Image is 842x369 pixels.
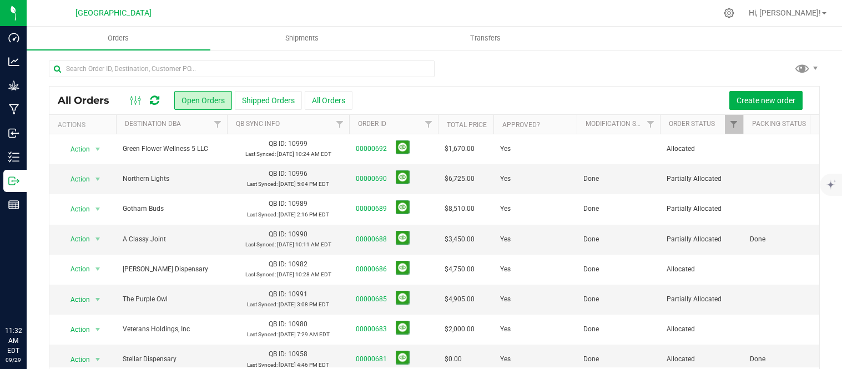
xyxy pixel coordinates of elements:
[279,362,329,368] span: [DATE] 4:46 PM EDT
[269,200,286,208] span: QB ID:
[269,170,286,178] span: QB ID:
[91,171,105,187] span: select
[277,271,331,277] span: [DATE] 10:28 AM EDT
[305,91,352,110] button: All Orders
[356,234,387,245] a: 00000688
[749,8,821,17] span: Hi, [PERSON_NAME]!
[583,204,599,214] span: Done
[500,264,511,275] span: Yes
[667,204,737,214] span: Partially Allocated
[91,201,105,217] span: select
[269,140,286,148] span: QB ID:
[123,144,220,154] span: Green Flower Wellness 5 LLC
[288,230,307,238] span: 10990
[500,144,511,154] span: Yes
[725,115,743,134] a: Filter
[277,241,331,247] span: [DATE] 10:11 AM EDT
[583,294,599,305] span: Done
[49,60,435,77] input: Search Order ID, Destination, Customer PO...
[174,91,232,110] button: Open Orders
[269,260,286,268] span: QB ID:
[752,120,806,128] a: Packing Status
[247,331,278,337] span: Last Synced:
[420,115,438,134] a: Filter
[288,140,307,148] span: 10999
[8,32,19,43] inline-svg: Dashboard
[58,94,120,107] span: All Orders
[288,170,307,178] span: 10996
[91,141,105,157] span: select
[586,120,656,128] a: Modification Status
[5,326,22,356] p: 11:32 AM EDT
[8,56,19,67] inline-svg: Analytics
[236,120,280,128] a: QB Sync Info
[445,354,462,365] span: $0.00
[288,260,307,268] span: 10982
[125,120,181,128] a: Destination DBA
[235,91,302,110] button: Shipped Orders
[270,33,334,43] span: Shipments
[269,290,286,298] span: QB ID:
[33,279,46,292] iframe: Resource center unread badge
[8,175,19,186] inline-svg: Outbound
[8,104,19,115] inline-svg: Manufacturing
[445,234,475,245] span: $3,450.00
[123,234,220,245] span: A Classy Joint
[500,174,511,184] span: Yes
[583,324,599,335] span: Done
[669,120,715,128] a: Order Status
[123,204,220,214] span: Gotham Buds
[123,324,220,335] span: Veterans Holdings, Inc
[356,174,387,184] a: 00000690
[269,320,286,328] span: QB ID:
[583,264,599,275] span: Done
[11,280,44,314] iframe: Resource center
[60,171,90,187] span: Action
[8,151,19,163] inline-svg: Inventory
[445,324,475,335] span: $2,000.00
[91,261,105,277] span: select
[279,331,330,337] span: [DATE] 7:29 AM EDT
[447,121,487,129] a: Total Price
[60,201,90,217] span: Action
[808,115,826,134] a: Filter
[356,204,387,214] a: 00000689
[445,264,475,275] span: $4,750.00
[445,144,475,154] span: $1,670.00
[277,151,331,157] span: [DATE] 10:24 AM EDT
[445,204,475,214] span: $8,510.00
[5,356,22,364] p: 09/29
[583,354,599,365] span: Done
[642,115,660,134] a: Filter
[245,241,276,247] span: Last Synced:
[455,33,516,43] span: Transfers
[667,324,737,335] span: Allocated
[245,271,276,277] span: Last Synced:
[279,301,329,307] span: [DATE] 3:08 PM EDT
[60,141,90,157] span: Action
[667,294,737,305] span: Partially Allocated
[245,151,276,157] span: Last Synced:
[123,264,220,275] span: [PERSON_NAME] Dispensary
[500,324,511,335] span: Yes
[729,91,803,110] button: Create new order
[123,354,220,365] span: Stellar Dispensary
[75,8,152,18] span: [GEOGRAPHIC_DATA]
[356,354,387,365] a: 00000681
[356,294,387,305] a: 00000685
[667,144,737,154] span: Allocated
[667,234,737,245] span: Partially Allocated
[288,320,307,328] span: 10980
[667,264,737,275] span: Allocated
[500,204,511,214] span: Yes
[750,234,765,245] span: Done
[356,324,387,335] a: 00000683
[445,294,475,305] span: $4,905.00
[91,322,105,337] span: select
[247,301,278,307] span: Last Synced:
[394,27,577,50] a: Transfers
[93,33,144,43] span: Orders
[667,174,737,184] span: Partially Allocated
[356,144,387,154] a: 00000692
[60,352,90,367] span: Action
